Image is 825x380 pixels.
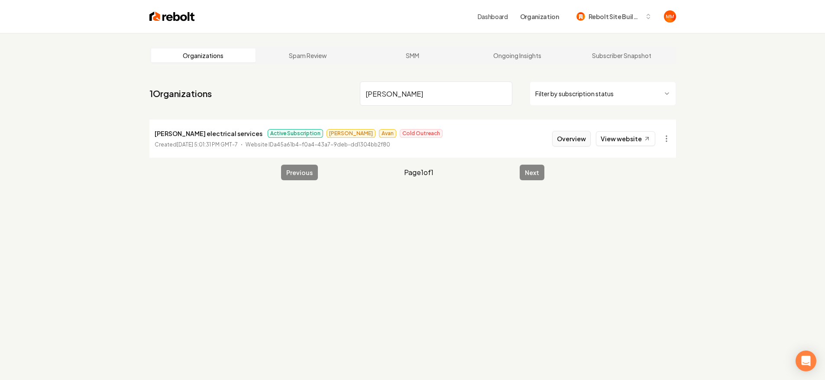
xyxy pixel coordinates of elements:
span: Active Subscription [268,129,323,138]
button: Overview [552,131,591,146]
a: SMM [360,49,465,62]
a: View website [596,131,655,146]
a: Ongoing Insights [465,49,569,62]
span: Rebolt Site Builder [589,12,641,21]
p: Website ID a45a61b4-f0a4-43a7-9deb-dd1304bb2f80 [246,140,390,149]
a: Subscriber Snapshot [569,49,674,62]
button: Open user button [664,10,676,23]
button: Organization [515,9,564,24]
a: Spam Review [256,49,360,62]
time: [DATE] 5:01:31 PM GMT-7 [177,141,238,148]
div: Open Intercom Messenger [796,351,816,371]
img: Rebolt Site Builder [576,12,585,21]
a: Dashboard [478,12,508,21]
span: Page 1 of 1 [404,167,434,178]
p: Created [155,140,238,149]
span: [PERSON_NAME] [327,129,375,138]
a: Organizations [151,49,256,62]
img: Rebolt Logo [149,10,195,23]
a: 1Organizations [149,88,212,100]
span: Cold Outreach [400,129,443,138]
span: Avan [379,129,396,138]
img: Matthew Meyer [664,10,676,23]
p: [PERSON_NAME] electrical services [155,128,262,139]
input: Search by name or ID [360,81,512,106]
